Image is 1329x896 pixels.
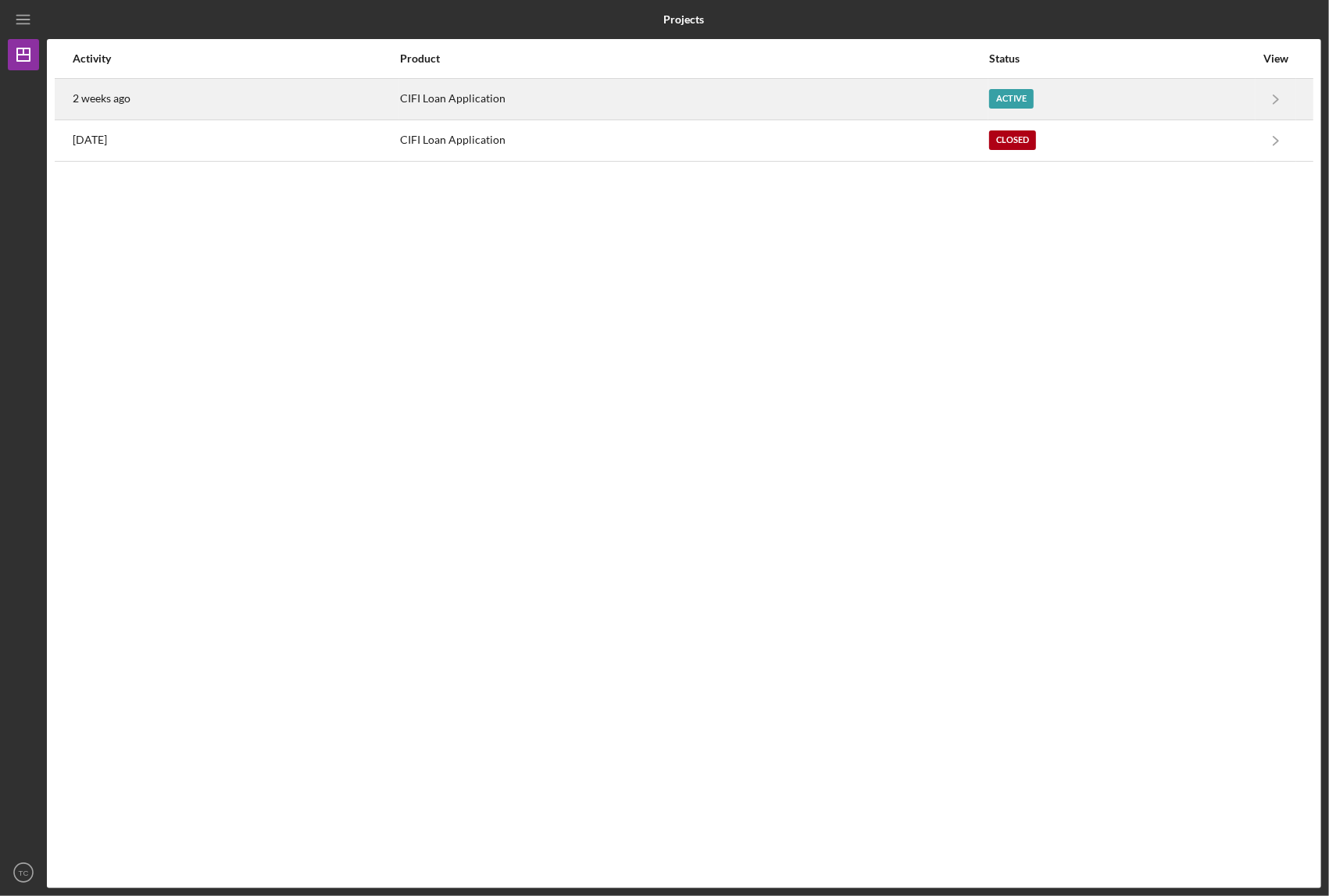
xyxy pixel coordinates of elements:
[8,857,39,888] button: TC
[989,130,1036,150] div: Closed
[19,869,29,877] text: TC
[989,52,1255,65] div: Status
[1256,52,1295,65] div: View
[73,92,130,105] time: 2025-09-10 06:18
[989,89,1034,109] div: Active
[664,13,705,26] b: Projects
[400,80,988,119] div: CIFI Loan Application
[400,121,988,160] div: CIFI Loan Application
[73,134,107,146] time: 2024-04-06 12:33
[73,52,398,65] div: Activity
[400,52,988,65] div: Product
